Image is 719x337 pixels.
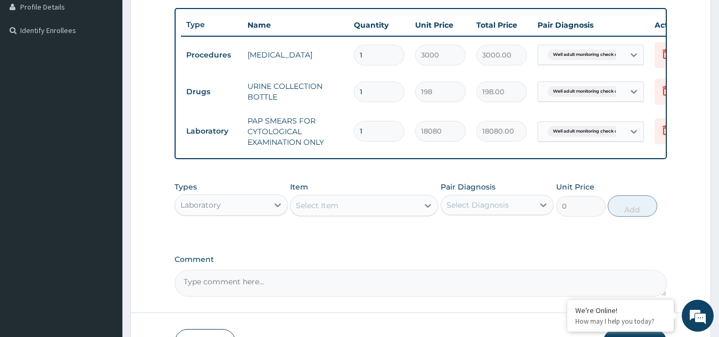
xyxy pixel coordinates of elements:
td: Procedures [181,45,242,65]
div: Minimize live chat window [175,5,200,31]
div: We're Online! [575,306,666,315]
td: URINE COLLECTION BOTTLE [242,76,349,108]
span: We're online! [62,101,147,208]
div: Chat with us now [55,60,179,73]
th: Type [181,15,242,35]
label: Unit Price [556,182,594,192]
span: Well adult monitoring check do... [548,50,629,60]
td: [MEDICAL_DATA] [242,44,349,65]
td: PAP SMEARS FOR CYTOLOGICAL EXAMINATION ONLY [242,110,349,153]
th: Pair Diagnosis [532,14,649,36]
button: Add [608,195,657,217]
img: d_794563401_company_1708531726252_794563401 [20,53,43,80]
span: Well adult monitoring check do... [548,86,629,97]
th: Unit Price [410,14,471,36]
th: Quantity [349,14,410,36]
label: Types [175,183,197,192]
td: Laboratory [181,121,242,141]
td: Drugs [181,82,242,102]
label: Comment [175,255,667,264]
span: Well adult monitoring check do... [548,126,629,137]
label: Item [290,182,308,192]
th: Total Price [471,14,532,36]
div: Select Diagnosis [447,200,509,210]
label: Pair Diagnosis [441,182,495,192]
th: Actions [649,14,703,36]
textarea: Type your message and hit 'Enter' [5,224,203,261]
div: Laboratory [180,200,221,210]
div: Select Item [296,200,338,211]
th: Name [242,14,349,36]
p: How may I help you today? [575,317,666,326]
